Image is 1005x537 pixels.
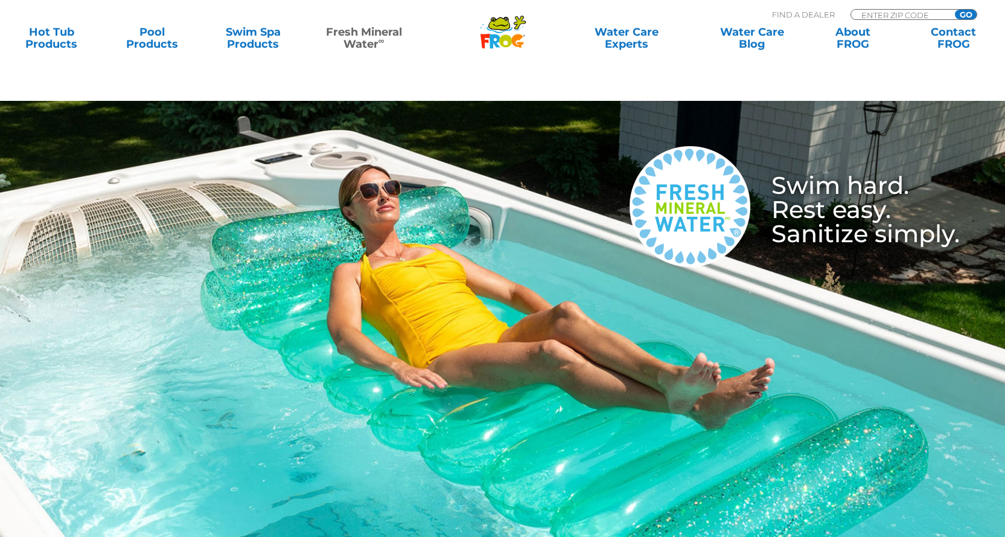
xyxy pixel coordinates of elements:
a: Water CareBlog [713,26,791,50]
input: Zip Code Form [860,10,942,20]
sup: ∞ [378,36,384,45]
a: ContactFROG [914,26,993,50]
a: AboutFROG [814,26,892,50]
input: GO [955,10,977,19]
a: Water CareExperts [563,26,690,50]
a: Fresh MineralWater∞ [314,26,413,50]
a: PoolProducts [113,26,191,50]
a: Swim SpaProducts [214,26,292,50]
p: Find A Dealer [772,9,835,20]
a: Hot TubProducts [12,26,91,50]
h3: Swim hard. Rest easy. Sanitize simply. [750,173,960,246]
